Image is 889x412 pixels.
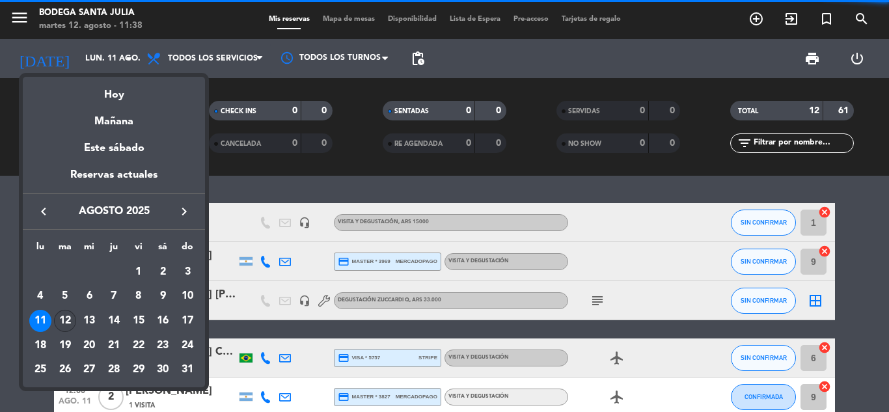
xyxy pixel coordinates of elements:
[29,359,51,381] div: 25
[151,260,176,284] td: 2 de agosto de 2025
[176,335,198,357] div: 24
[151,284,176,309] td: 9 de agosto de 2025
[53,284,77,309] td: 5 de agosto de 2025
[152,359,174,381] div: 30
[126,358,151,383] td: 29 de agosto de 2025
[28,309,53,333] td: 11 de agosto de 2025
[28,240,53,260] th: lunes
[128,261,150,283] div: 1
[151,358,176,383] td: 30 de agosto de 2025
[28,284,53,309] td: 4 de agosto de 2025
[28,333,53,358] td: 18 de agosto de 2025
[128,359,150,381] div: 29
[128,335,150,357] div: 22
[77,358,102,383] td: 27 de agosto de 2025
[102,358,126,383] td: 28 de agosto de 2025
[23,130,205,167] div: Este sábado
[23,77,205,103] div: Hoy
[151,309,176,333] td: 16 de agosto de 2025
[176,204,192,219] i: keyboard_arrow_right
[29,310,51,332] div: 11
[53,240,77,260] th: martes
[77,284,102,309] td: 6 de agosto de 2025
[77,240,102,260] th: miércoles
[128,285,150,307] div: 8
[126,260,151,284] td: 1 de agosto de 2025
[175,358,200,383] td: 31 de agosto de 2025
[54,335,76,357] div: 19
[126,284,151,309] td: 8 de agosto de 2025
[103,359,125,381] div: 28
[103,310,125,332] div: 14
[28,358,53,383] td: 25 de agosto de 2025
[175,284,200,309] td: 10 de agosto de 2025
[152,310,174,332] div: 16
[78,359,100,381] div: 27
[175,260,200,284] td: 3 de agosto de 2025
[102,240,126,260] th: jueves
[152,335,174,357] div: 23
[77,333,102,358] td: 20 de agosto de 2025
[151,240,176,260] th: sábado
[28,260,126,284] td: AGO.
[53,309,77,333] td: 12 de agosto de 2025
[78,285,100,307] div: 6
[102,284,126,309] td: 7 de agosto de 2025
[23,103,205,130] div: Mañana
[102,333,126,358] td: 21 de agosto de 2025
[126,309,151,333] td: 15 de agosto de 2025
[128,310,150,332] div: 15
[32,203,55,220] button: keyboard_arrow_left
[152,285,174,307] div: 9
[176,359,198,381] div: 31
[29,335,51,357] div: 18
[53,358,77,383] td: 26 de agosto de 2025
[176,285,198,307] div: 10
[29,285,51,307] div: 4
[36,204,51,219] i: keyboard_arrow_left
[126,333,151,358] td: 22 de agosto de 2025
[126,240,151,260] th: viernes
[53,333,77,358] td: 19 de agosto de 2025
[78,310,100,332] div: 13
[176,261,198,283] div: 3
[102,309,126,333] td: 14 de agosto de 2025
[175,309,200,333] td: 17 de agosto de 2025
[78,335,100,357] div: 20
[172,203,196,220] button: keyboard_arrow_right
[103,335,125,357] div: 21
[175,333,200,358] td: 24 de agosto de 2025
[23,167,205,193] div: Reservas actuales
[151,333,176,358] td: 23 de agosto de 2025
[152,261,174,283] div: 2
[55,203,172,220] span: agosto 2025
[54,310,76,332] div: 12
[54,285,76,307] div: 5
[54,359,76,381] div: 26
[77,309,102,333] td: 13 de agosto de 2025
[175,240,200,260] th: domingo
[176,310,198,332] div: 17
[103,285,125,307] div: 7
